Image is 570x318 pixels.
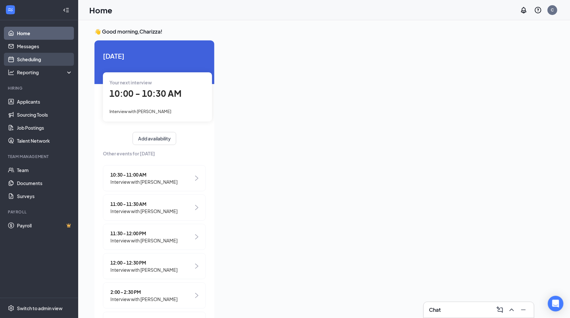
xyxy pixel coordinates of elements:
[110,237,178,244] span: Interview with [PERSON_NAME]
[17,27,73,40] a: Home
[133,132,176,145] button: Add availability
[495,305,505,315] button: ComposeMessage
[534,6,542,14] svg: QuestionInfo
[17,164,73,177] a: Team
[520,6,528,14] svg: Notifications
[17,219,73,232] a: PayrollCrown
[8,85,71,91] div: Hiring
[109,109,171,114] span: Interview with [PERSON_NAME]
[110,259,178,266] span: 12:00 - 12:30 PM
[551,7,554,13] div: C
[508,306,516,314] svg: ChevronUp
[429,306,441,313] h3: Chat
[17,121,73,134] a: Job Postings
[8,305,14,311] svg: Settings
[103,51,206,61] span: [DATE]
[8,154,71,159] div: Team Management
[17,177,73,190] a: Documents
[110,296,178,303] span: Interview with [PERSON_NAME]
[17,134,73,147] a: Talent Network
[110,266,178,273] span: Interview with [PERSON_NAME]
[17,53,73,66] a: Scheduling
[110,178,178,185] span: Interview with [PERSON_NAME]
[17,69,73,76] div: Reporting
[89,5,112,16] h1: Home
[17,108,73,121] a: Sourcing Tools
[17,305,63,311] div: Switch to admin view
[520,306,527,314] svg: Minimize
[17,190,73,203] a: Surveys
[110,208,178,215] span: Interview with [PERSON_NAME]
[110,200,178,208] span: 11:00 - 11:30 AM
[110,230,178,237] span: 11:30 - 12:00 PM
[109,88,181,99] span: 10:00 - 10:30 AM
[17,40,73,53] a: Messages
[8,69,14,76] svg: Analysis
[548,296,563,311] div: Open Intercom Messenger
[63,7,69,13] svg: Collapse
[496,306,504,314] svg: ComposeMessage
[110,171,178,178] span: 10:30 - 11:00 AM
[109,79,152,85] span: Your next interview
[94,28,554,35] h3: 👋 Good morning, Charizza !
[17,95,73,108] a: Applicants
[506,305,517,315] button: ChevronUp
[8,209,71,215] div: Payroll
[110,288,178,296] span: 2:00 - 2:30 PM
[7,7,14,13] svg: WorkstreamLogo
[103,150,206,157] span: Other events for [DATE]
[518,305,529,315] button: Minimize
